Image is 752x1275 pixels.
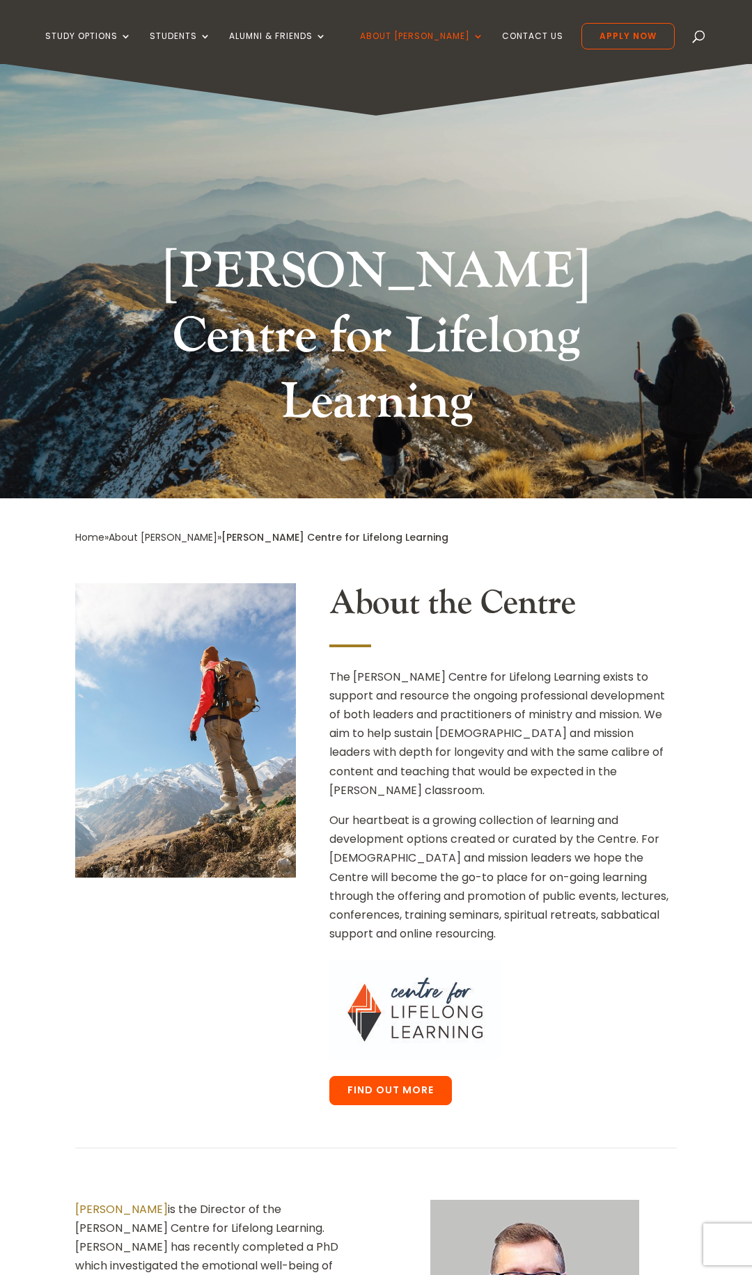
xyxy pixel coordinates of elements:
img: Centre for Lifelong Learning [329,960,501,1059]
a: About [PERSON_NAME] [109,530,217,544]
img: CCLL banner photo [75,583,296,878]
a: Contact Us [502,31,563,64]
h1: [PERSON_NAME] Centre for Lifelong Learning [115,239,637,442]
a: [PERSON_NAME] [75,1201,168,1217]
a: Apply Now [581,23,675,49]
a: Centre for Lifelong Learning [329,1047,501,1063]
span: [PERSON_NAME] Centre for Lifelong Learning [221,530,448,544]
a: Study Options [45,31,132,64]
a: Alumni & Friends [229,31,327,64]
a: Students [150,31,211,64]
a: Find out more [329,1076,452,1105]
span: » » [75,530,448,544]
p: The [PERSON_NAME] Centre for Lifelong Learning exists to support and resource the ongoing profess... [329,667,677,811]
p: Our heartbeat is a growing collection of learning and development options created or curated by t... [329,811,677,943]
h2: About the Centre [329,583,677,631]
a: About [PERSON_NAME] [360,31,484,64]
a: Home [75,530,104,544]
